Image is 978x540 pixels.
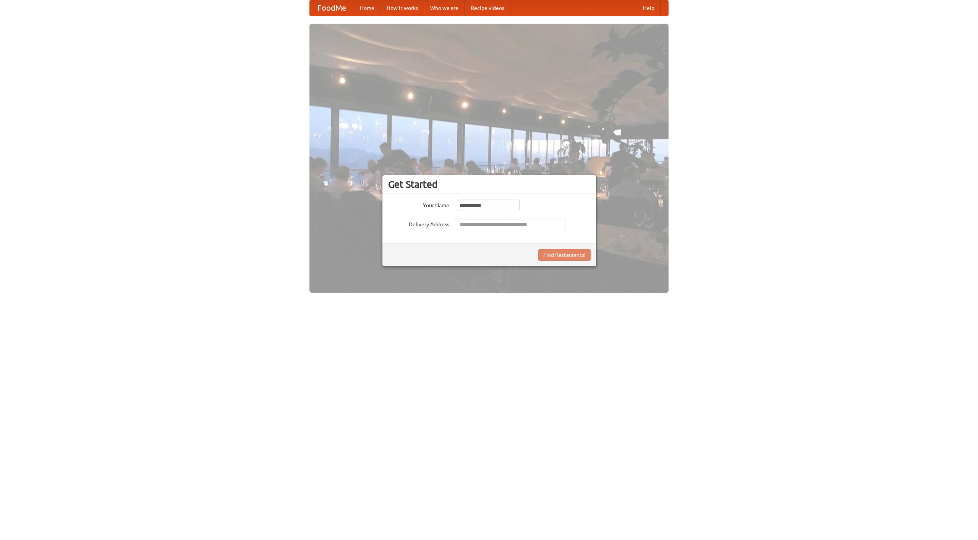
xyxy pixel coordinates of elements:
a: Who we are [424,0,465,16]
a: How it works [381,0,424,16]
a: FoodMe [310,0,354,16]
button: Find Restaurants! [538,249,591,261]
label: Delivery Address [388,219,449,228]
label: Your Name [388,200,449,209]
a: Recipe videos [465,0,510,16]
a: Home [354,0,381,16]
a: Help [637,0,661,16]
h3: Get Started [388,179,591,190]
